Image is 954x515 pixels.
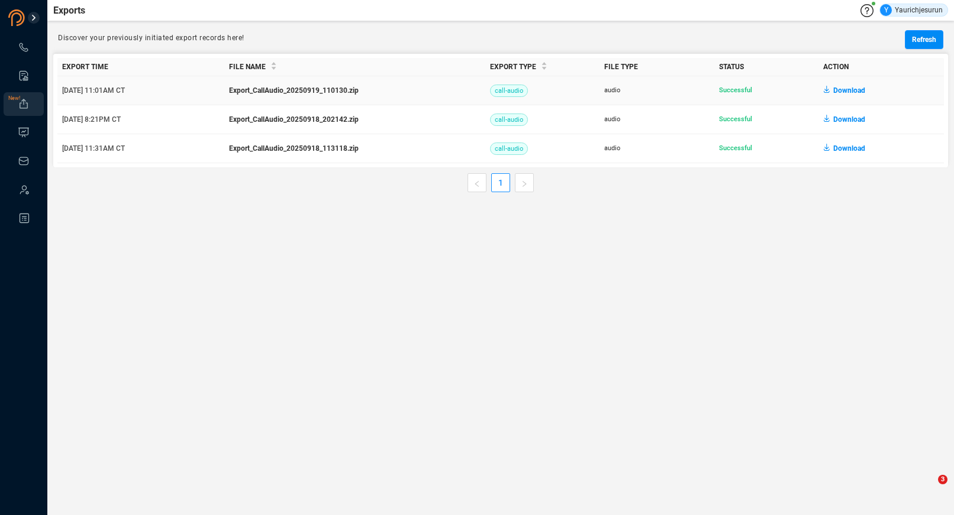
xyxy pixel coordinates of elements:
[4,121,44,144] li: Visuals
[57,58,224,76] th: Export Time
[541,65,547,72] span: caret-down
[884,4,888,16] span: Y
[938,475,947,484] span: 3
[515,173,534,192] li: Next Page
[914,475,942,503] iframe: Intercom live chat
[473,180,481,187] span: left
[62,115,121,124] span: [DATE] 8:21PM CT
[600,105,714,134] td: audio
[490,114,528,126] span: call-audio
[521,180,528,187] span: right
[224,76,485,105] td: Export_CallAudio_20250919_110130.zip
[4,92,44,116] li: Exports
[833,110,865,129] span: Download
[270,65,277,72] span: caret-down
[491,173,510,192] li: 1
[880,4,943,16] div: Yaurichjesurun
[600,76,714,105] td: audio
[229,63,266,71] span: File Name
[490,85,528,97] span: call-audio
[719,86,752,94] span: Successful
[541,60,547,67] span: caret-up
[490,63,536,71] span: Export Type
[912,30,936,49] span: Refresh
[468,173,486,192] button: left
[824,110,865,129] button: Download
[62,86,125,95] span: [DATE] 11:01AM CT
[8,9,73,26] img: prodigal-logo
[8,86,20,110] span: New!
[224,105,485,134] td: Export_CallAudio_20250918_202142.zip
[490,142,528,155] span: call-audio
[833,81,865,100] span: Download
[270,60,277,67] span: caret-up
[905,30,943,49] button: Refresh
[53,4,85,18] span: Exports
[600,58,714,76] th: File Type
[4,35,44,59] li: Interactions
[714,58,818,76] th: Status
[4,64,44,88] li: Smart Reports
[18,98,30,110] a: New!
[719,115,752,123] span: Successful
[818,58,944,76] th: Action
[62,144,125,153] span: [DATE] 11:31AM CT
[824,81,865,100] button: Download
[600,134,714,163] td: audio
[492,174,510,192] a: 1
[4,149,44,173] li: Inbox
[833,139,865,158] span: Download
[58,34,244,42] span: Discover your previously initiated export records here!
[719,144,752,152] span: Successful
[515,173,534,192] button: right
[468,173,486,192] li: Previous Page
[224,134,485,163] td: Export_CallAudio_20250918_113118.zip
[824,139,865,158] button: Download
